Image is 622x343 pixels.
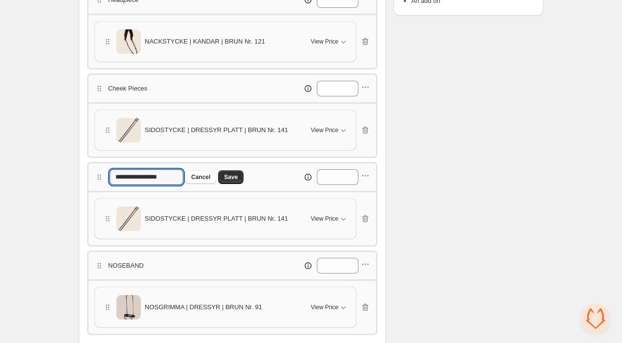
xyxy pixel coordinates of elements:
[311,38,338,46] span: View Price
[311,215,338,223] span: View Price
[218,170,244,184] button: Save
[305,34,354,49] button: View Price
[305,122,354,138] button: View Price
[145,302,262,312] span: NOSGRIMMA | DRESSYR | BRUN Nr. 91
[116,115,141,146] img: SIDOSTYCKE | DRESSYR PLATT | BRUN Nr. 141
[191,173,210,181] span: Cancel
[305,299,354,315] button: View Price
[311,303,338,311] span: View Price
[116,26,141,57] img: NACKSTYCKE | KANDAR | BRUN Nr. 121
[116,292,141,323] img: NOSGRIMMA | DRESSYR | BRUN Nr. 91
[116,204,141,234] img: SIDOSTYCKE | DRESSYR PLATT | BRUN Nr. 141
[224,173,238,181] span: Save
[145,125,288,135] span: SIDOSTYCKE | DRESSYR PLATT | BRUN Nr. 141
[305,211,354,227] button: View Price
[581,304,610,333] div: Öppna chatt
[185,170,216,184] button: Cancel
[145,214,288,224] span: SIDOSTYCKE | DRESSYR PLATT | BRUN Nr. 141
[108,261,144,271] p: NOSEBAND
[108,84,147,93] p: Cheek Pieces
[311,126,338,134] span: View Price
[145,37,265,46] span: NACKSTYCKE | KANDAR | BRUN Nr. 121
